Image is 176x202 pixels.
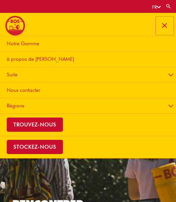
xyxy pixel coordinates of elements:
a: FR [152,4,161,10]
span: à propos de [PERSON_NAME] [7,56,74,62]
span: TROUVEZ-NOUS [7,118,63,132]
a: Search button [166,3,172,9]
span: Suite [7,72,17,78]
span: Nous contacter [7,87,40,93]
span: Notre Gamme [7,41,39,47]
img: BOS logo finals-200px [5,16,25,36]
span: Régions [7,103,24,109]
span: stockez-nous [7,140,63,154]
